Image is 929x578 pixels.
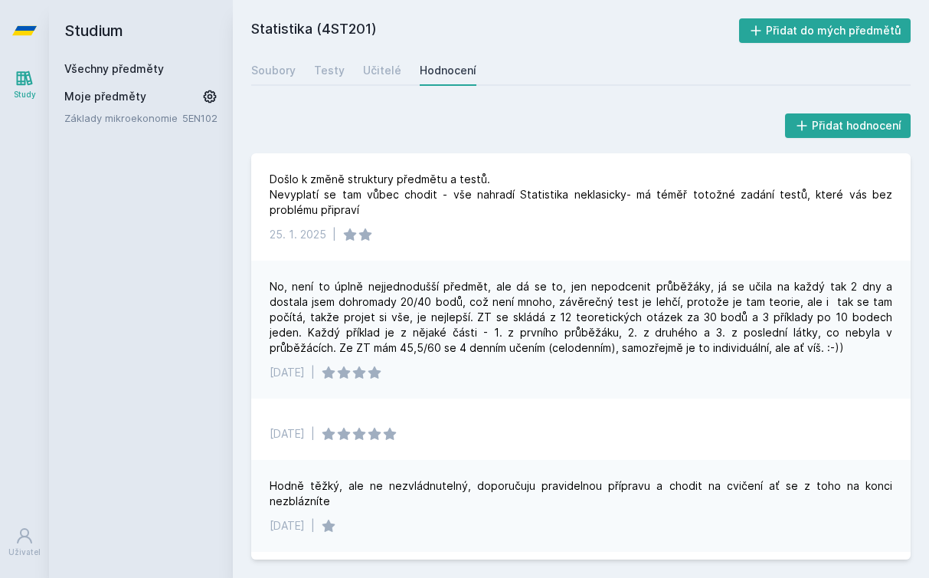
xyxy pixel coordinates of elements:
span: Moje předměty [64,89,146,104]
a: Učitelé [363,55,401,86]
div: Učitelé [363,63,401,78]
div: Došlo k změně struktury předmětu a testů. Nevyplatí se tam vůbec chodit - vše nahradí Statistika ... [270,172,892,218]
div: Study [14,89,36,100]
div: 25. 1. 2025 [270,227,326,242]
a: Hodnocení [420,55,476,86]
a: Všechny předměty [64,62,164,75]
div: Hodnocení [420,63,476,78]
h2: Statistika (4ST201) [251,18,739,43]
button: Přidat hodnocení [785,113,911,138]
a: 5EN102 [182,112,218,124]
div: [DATE] [270,365,305,380]
a: Study [3,61,46,108]
button: Přidat do mých předmětů [739,18,911,43]
div: [DATE] [270,518,305,534]
div: | [311,518,315,534]
div: No, není to úplně nejjednodušší předmět, ale dá se to, jen nepodcenit průběžáky, já se učila na k... [270,279,892,356]
div: | [311,365,315,380]
div: [DATE] [270,426,305,442]
a: Soubory [251,55,296,86]
div: | [332,227,336,242]
a: Základy mikroekonomie [64,110,182,126]
a: Testy [314,55,345,86]
div: | [311,426,315,442]
div: Hodně těžký, ale ne nezvládnutelný, doporučuju pravidelnou přípravu a chodit na cvičení ať se z t... [270,478,892,509]
div: Testy [314,63,345,78]
a: Uživatel [3,519,46,566]
div: Uživatel [8,547,41,558]
div: Soubory [251,63,296,78]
